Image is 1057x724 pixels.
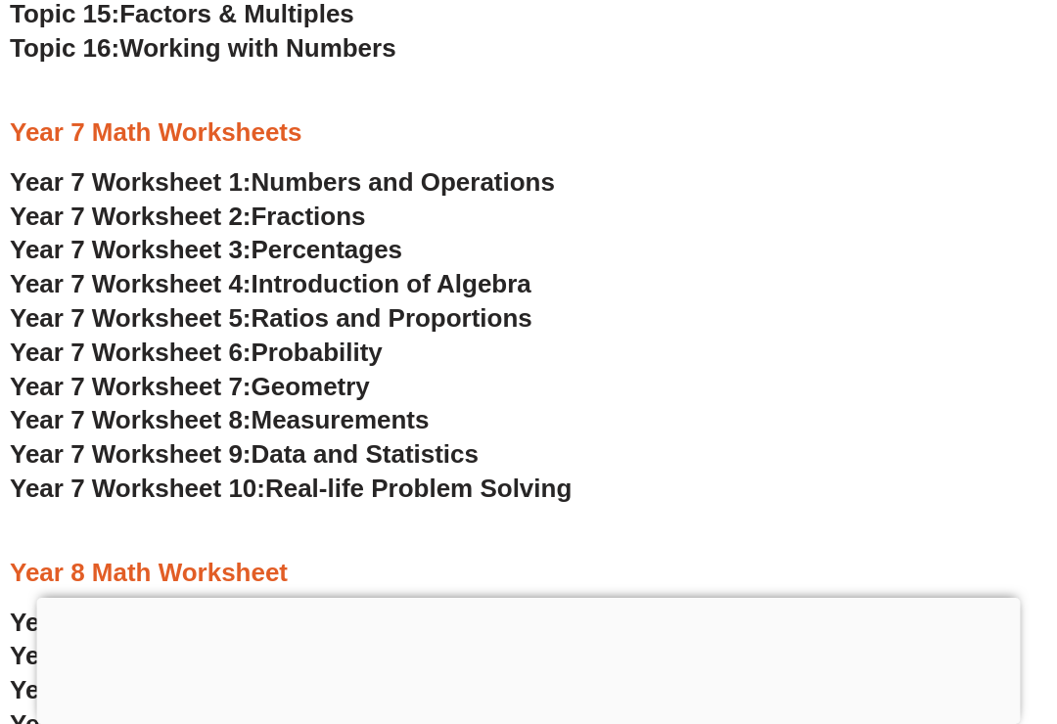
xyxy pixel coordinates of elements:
span: Year 7 Worksheet 8: [10,405,252,434]
span: Ratios and Proportions [252,303,532,333]
a: Year 7 Worksheet 10:Real-life Problem Solving [10,474,572,503]
span: Percentages [252,235,403,264]
span: Year 7 Worksheet 1: [10,167,252,197]
a: Topic 16:Working with Numbers [10,33,396,63]
iframe: Chat Widget [721,503,1057,724]
span: Data and Statistics [252,439,480,469]
span: Measurements [252,405,430,434]
span: Year 7 Worksheet 10: [10,474,265,503]
span: Year 8 Worksheet 3: [10,675,252,704]
a: Year 7 Worksheet 5:Ratios and Proportions [10,303,532,333]
span: Geometry [252,372,370,401]
span: Year 8 Worksheet 2: [10,641,252,670]
a: Year 7 Worksheet 7:Geometry [10,372,370,401]
a: Year 7 Worksheet 1:Numbers and Operations [10,167,555,197]
span: Year 8 Worksheet 1: [10,608,252,637]
span: Topic 16: [10,33,119,63]
a: Year 7 Worksheet 4:Introduction of Algebra [10,269,531,298]
a: Year 7 Worksheet 3:Percentages [10,235,402,264]
span: Numbers and Operations [252,167,555,197]
a: Year 7 Worksheet 8:Measurements [10,405,429,434]
span: Year 7 Worksheet 9: [10,439,252,469]
iframe: Advertisement [37,598,1021,719]
span: Year 7 Worksheet 4: [10,269,252,298]
span: Year 7 Worksheet 6: [10,338,252,367]
h3: Year 8 Math Worksheet [10,557,1047,590]
span: Probability [252,338,383,367]
span: Year 7 Worksheet 3: [10,235,252,264]
h3: Year 7 Math Worksheets [10,116,1047,150]
span: Real-life Problem Solving [265,474,572,503]
a: Year 7 Worksheet 2:Fractions [10,202,365,231]
a: Year 7 Worksheet 6:Probability [10,338,383,367]
span: Fractions [252,202,366,231]
span: Year 7 Worksheet 5: [10,303,252,333]
a: Year 8 Worksheet 3:[PERSON_NAME]'s theorem [10,675,592,704]
span: Introduction of Algebra [252,269,531,298]
span: Year 7 Worksheet 2: [10,202,252,231]
a: Year 7 Worksheet 9:Data and Statistics [10,439,479,469]
span: Working with Numbers [119,33,395,63]
span: Year 7 Worksheet 7: [10,372,252,401]
a: Year 8 Worksheet 1:Algebra [10,608,345,637]
a: Year 8 Worksheet 2:Working with numbers [10,641,525,670]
